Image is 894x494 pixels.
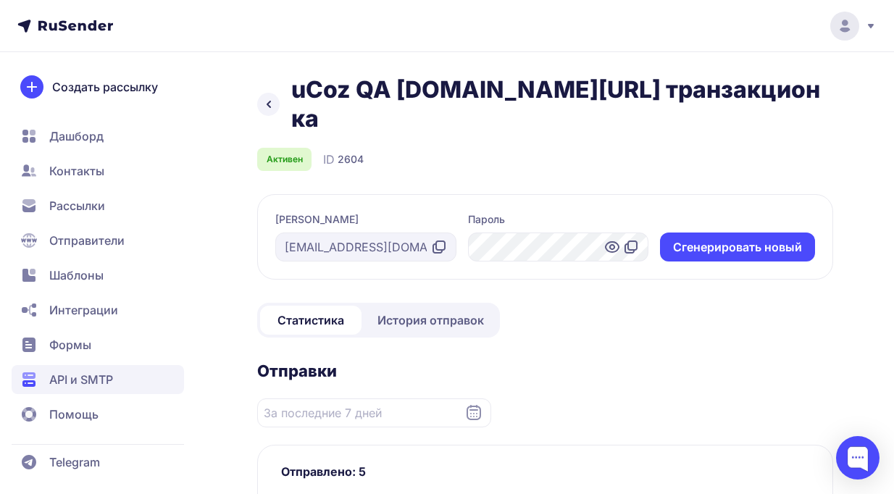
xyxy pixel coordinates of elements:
[377,311,484,329] span: История отправок
[260,306,362,335] a: Статистика
[257,398,491,427] input: Datepicker input
[49,232,125,249] span: Отправители
[49,162,104,180] span: Контакты
[323,151,364,168] div: ID
[291,75,833,133] h1: uCoz QA [DOMAIN_NAME][URL] транзакционка
[364,306,497,335] a: История отправок
[267,154,303,165] span: Активен
[49,197,105,214] span: Рассылки
[49,301,118,319] span: Интеграции
[257,361,833,381] h2: Отправки
[49,336,91,353] span: Формы
[49,127,104,145] span: Дашборд
[277,311,344,329] span: Статистика
[52,78,158,96] span: Создать рассылку
[12,448,184,477] a: Telegram
[660,233,815,261] button: Cгенерировать новый
[281,463,809,480] h3: Отправлено: 5
[468,212,505,227] label: Пароль
[275,212,359,227] label: [PERSON_NAME]
[49,406,99,423] span: Помощь
[49,371,113,388] span: API и SMTP
[338,152,364,167] span: 2604
[49,453,100,471] span: Telegram
[49,267,104,284] span: Шаблоны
